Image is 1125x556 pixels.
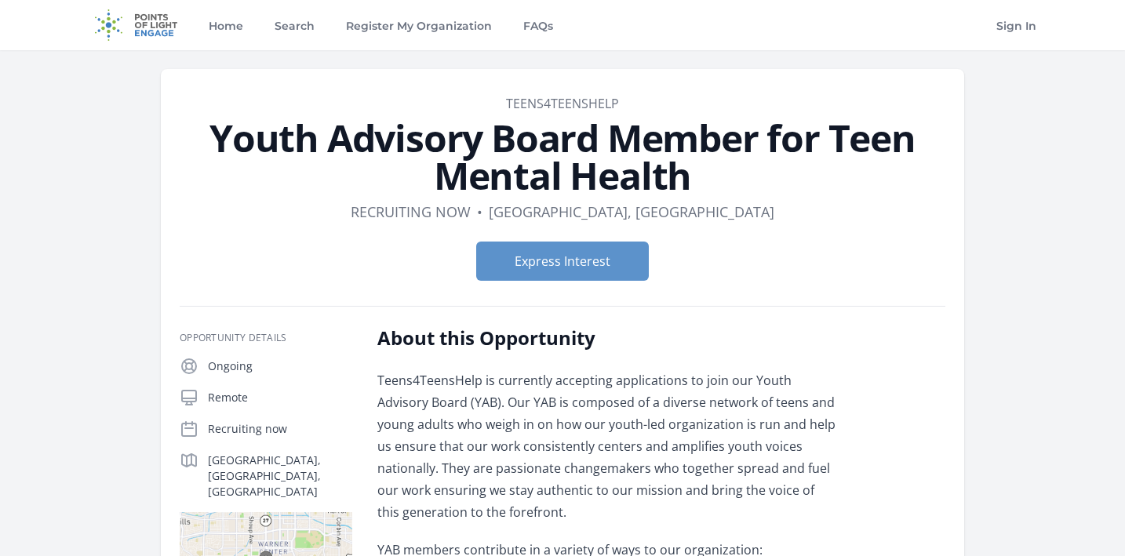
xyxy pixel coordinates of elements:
a: TEENS4TEENSHELP [506,95,619,112]
p: Recruiting now [208,421,352,437]
dd: [GEOGRAPHIC_DATA], [GEOGRAPHIC_DATA] [489,201,774,223]
h1: Youth Advisory Board Member for Teen Mental Health [180,119,945,194]
h3: Opportunity Details [180,332,352,344]
p: Remote [208,390,352,405]
button: Express Interest [476,242,649,281]
h2: About this Opportunity [377,325,836,351]
div: • [477,201,482,223]
p: Teens4TeensHelp is currently accepting applications to join our Youth Advisory Board (YAB). Our Y... [377,369,836,523]
p: [GEOGRAPHIC_DATA], [GEOGRAPHIC_DATA], [GEOGRAPHIC_DATA] [208,452,352,500]
dd: Recruiting now [351,201,471,223]
p: Ongoing [208,358,352,374]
